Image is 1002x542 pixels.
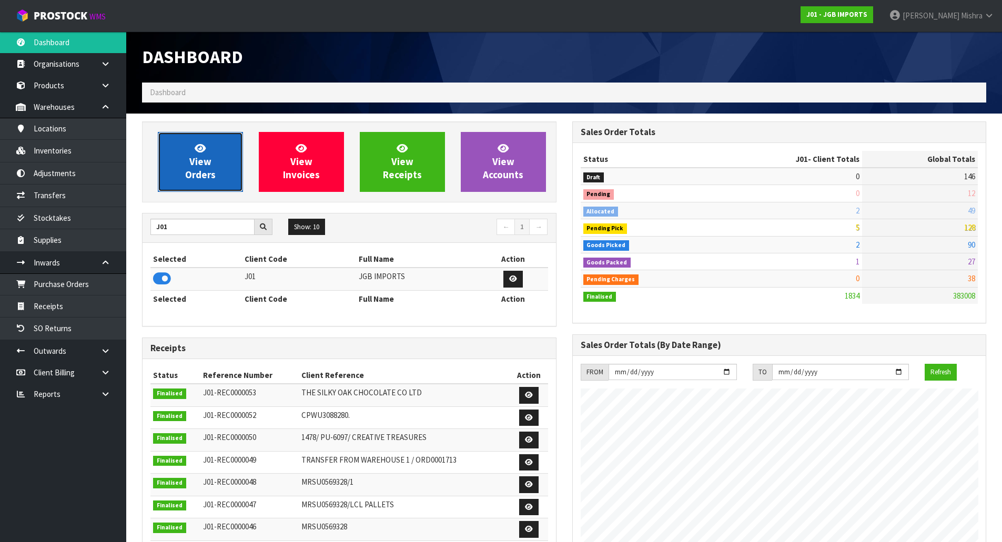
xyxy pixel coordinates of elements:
span: 1478/ PU-6097/ CREATIVE TREASURES [301,432,427,442]
span: View Accounts [483,142,523,181]
th: Global Totals [862,151,978,168]
th: Selected [150,290,242,307]
th: Action [479,251,548,268]
th: Selected [150,251,242,268]
h3: Receipts [150,343,548,353]
span: Finalised [153,478,186,488]
span: TRANSFER FROM WAREHOUSE 1 / ORD0001713 [301,455,457,465]
span: 128 [964,222,975,232]
a: ViewReceipts [360,132,445,192]
span: J01-REC0000053 [203,387,256,397]
span: 90 [968,240,975,250]
a: ← [497,219,515,236]
span: J01-REC0000047 [203,499,256,509]
span: Pending [583,189,614,200]
th: Full Name [356,251,479,268]
span: J01-REC0000050 [203,432,256,442]
span: THE SILKY OAK CHOCOLATE CO LTD [301,387,422,397]
span: 27 [968,257,975,267]
span: Finalised [153,388,186,399]
span: J01-REC0000048 [203,477,256,487]
span: View Orders [185,142,216,181]
th: Client Reference [299,367,510,384]
img: cube-alt.png [16,9,29,22]
th: Action [479,290,548,307]
td: J01 [242,268,356,290]
span: Mishra [961,11,983,21]
strong: J01 - JGB IMPORTS [806,10,867,19]
span: Dashboard [150,87,186,97]
span: Dashboard [142,46,243,68]
span: J01-REC0000052 [203,410,256,420]
span: 1834 [845,291,859,301]
span: 1 [856,257,859,267]
th: Full Name [356,290,479,307]
a: 1 [514,219,530,236]
th: Reference Number [200,367,299,384]
span: 0 [856,188,859,198]
span: Goods Picked [583,240,630,251]
span: MRSU0569328/LCL PALLETS [301,499,394,509]
a: ViewInvoices [259,132,344,192]
span: Finalised [153,500,186,511]
span: 2 [856,206,859,216]
span: Goods Packed [583,258,631,268]
span: 2 [856,240,859,250]
a: ViewAccounts [461,132,546,192]
h3: Sales Order Totals (By Date Range) [581,340,978,350]
span: Pending Charges [583,274,639,285]
span: Finalised [583,292,616,302]
a: J01 - JGB IMPORTS [801,6,873,23]
span: 0 [856,171,859,181]
span: MRSU0569328/1 [301,477,353,487]
span: J01 [796,154,808,164]
span: [PERSON_NAME] [903,11,959,21]
span: View Invoices [283,142,320,181]
span: 383008 [953,291,975,301]
th: Client Code [242,251,356,268]
button: Refresh [925,364,957,381]
th: Client Code [242,290,356,307]
span: ProStock [34,9,87,23]
span: Pending Pick [583,223,627,234]
span: Allocated [583,207,619,217]
span: 0 [856,273,859,283]
div: FROM [581,364,609,381]
span: 38 [968,273,975,283]
span: 5 [856,222,859,232]
span: 12 [968,188,975,198]
span: MRSU0569328 [301,521,347,531]
span: View Receipts [383,142,422,181]
span: Finalised [153,411,186,422]
div: TO [753,364,772,381]
a: ViewOrders [158,132,243,192]
small: WMS [89,12,106,22]
span: Finalised [153,523,186,533]
input: Search clients [150,219,255,235]
span: 49 [968,206,975,216]
span: J01-REC0000049 [203,455,256,465]
span: J01-REC0000046 [203,521,256,531]
h3: Sales Order Totals [581,127,978,137]
button: Show: 10 [288,219,325,236]
td: JGB IMPORTS [356,268,479,290]
span: 146 [964,171,975,181]
span: Finalised [153,456,186,466]
th: Action [510,367,548,384]
span: Draft [583,172,604,183]
th: Status [150,367,200,384]
span: Finalised [153,433,186,444]
th: Status [581,151,713,168]
th: - Client Totals [713,151,863,168]
a: → [529,219,548,236]
nav: Page navigation [357,219,548,237]
span: CPWU3088280. [301,410,350,420]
